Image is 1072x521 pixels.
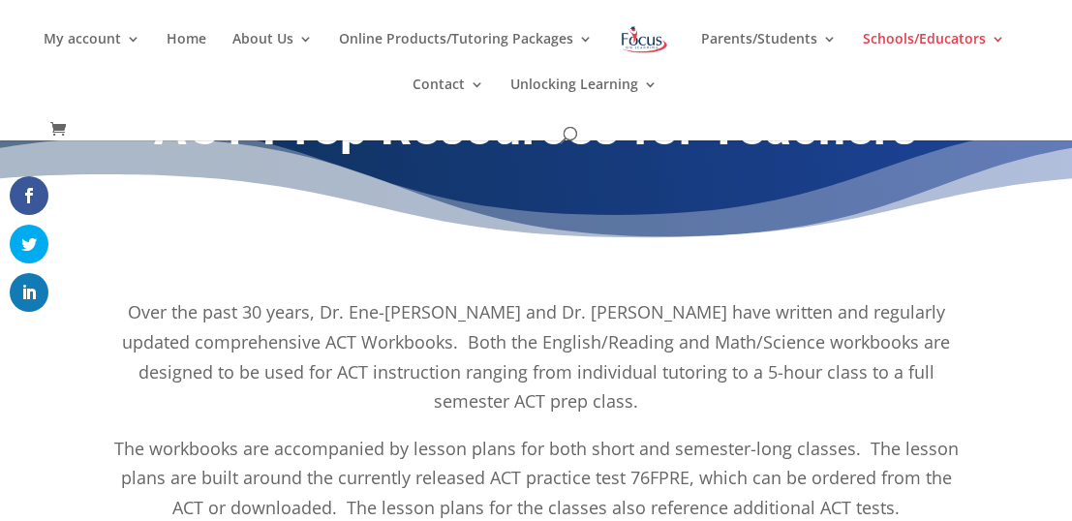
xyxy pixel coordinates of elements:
[44,32,140,77] a: My account
[339,32,593,77] a: Online Products/Tutoring Packages
[510,77,658,123] a: Unlocking Learning
[701,32,837,77] a: Parents/Students
[167,32,206,77] a: Home
[413,77,484,123] a: Contact
[232,32,313,77] a: About Us
[863,32,1005,77] a: Schools/Educators
[619,22,669,57] img: Focus on Learning
[107,297,965,433] p: Over the past 30 years, Dr. Ene-[PERSON_NAME] and Dr. [PERSON_NAME] have written and regularly up...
